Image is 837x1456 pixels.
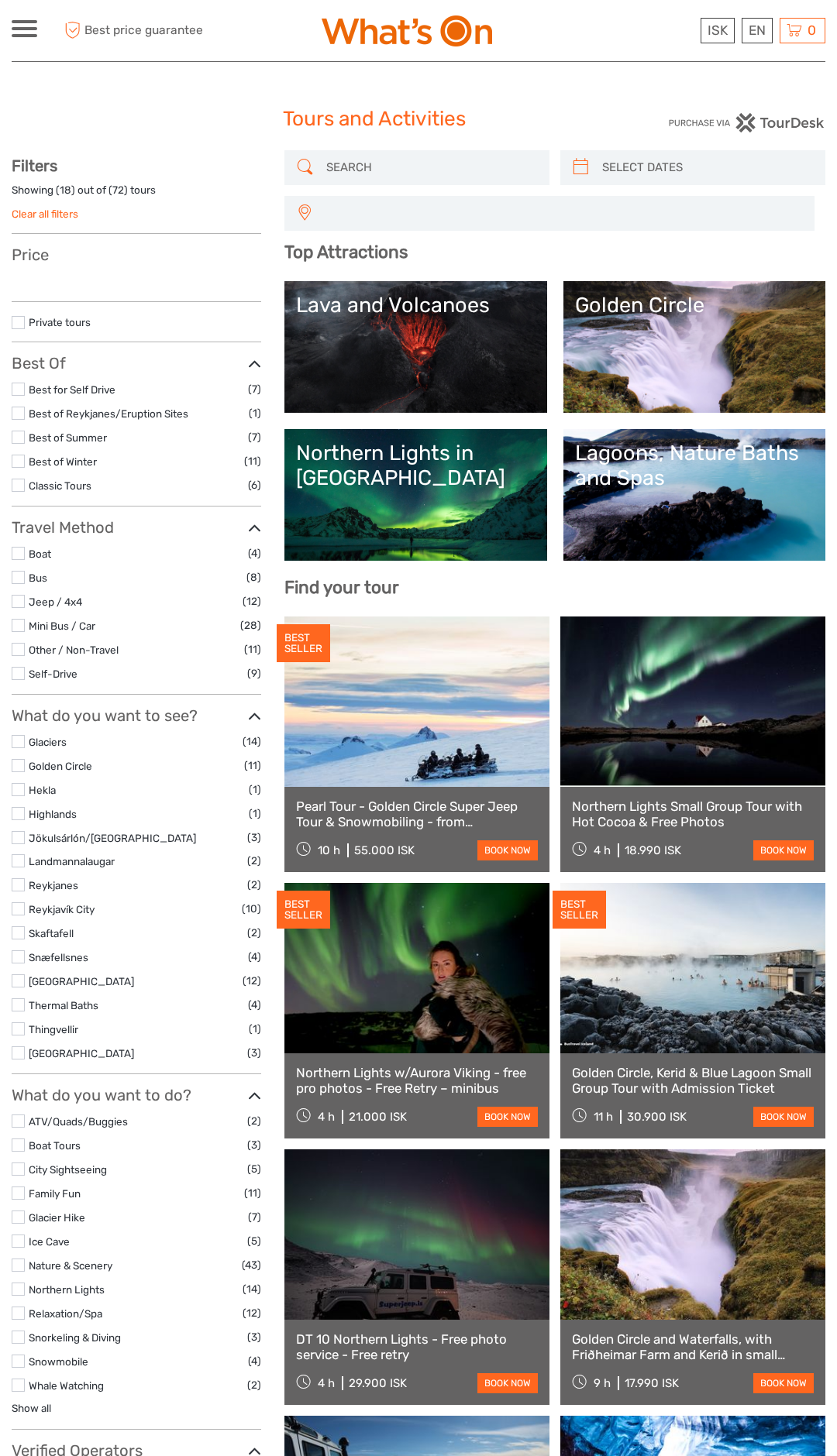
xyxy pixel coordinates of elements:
a: book now [753,1373,814,1393]
div: 30.900 ISK [627,1110,687,1124]
a: book now [753,1107,814,1127]
span: (14) [243,733,261,750]
span: (12) [243,1304,261,1322]
a: Nature & Scenery [29,1259,112,1272]
h3: What do you want to see? [12,706,261,725]
div: 29.900 ISK [349,1376,407,1390]
span: 4 h [318,1376,335,1390]
span: (4) [248,1352,261,1370]
span: (4) [248,996,261,1014]
span: (11) [244,452,261,470]
a: Relaxation/Spa [29,1307,102,1320]
span: (12) [243,592,261,610]
a: Northern Lights in [GEOGRAPHIC_DATA] [296,441,535,549]
h3: Travel Method [12,518,261,537]
span: (2) [247,1112,261,1130]
span: (1) [249,781,261,798]
span: (2) [247,876,261,894]
h3: Best Of [12,354,261,373]
a: Private tours [29,316,91,328]
h1: Tours and Activities [283,107,554,132]
a: Best of Summer [29,431,107,444]
span: (14) [243,1280,261,1298]
label: 18 [60,183,71,197]
a: Self-Drive [29,668,77,680]
a: Other / Non-Travel [29,644,119,656]
a: [GEOGRAPHIC_DATA] [29,1047,134,1059]
span: (7) [248,428,261,446]
a: Lagoons, Nature Baths and Spas [575,441,814,549]
span: (1) [249,1020,261,1038]
a: Mini Bus / Car [29,620,95,632]
a: Landmannalaugar [29,855,115,867]
a: Classic Tours [29,479,91,492]
a: City Sightseeing [29,1163,107,1176]
a: Boat Tours [29,1139,81,1152]
span: (5) [247,1232,261,1250]
div: 21.000 ISK [349,1110,407,1124]
a: Bus [29,572,47,584]
a: Whale Watching [29,1379,104,1392]
a: book now [477,840,538,860]
a: Highlands [29,808,77,820]
span: (3) [247,829,261,846]
span: (2) [247,852,261,870]
span: (1) [249,805,261,822]
a: Jeep / 4x4 [29,596,82,608]
div: 55.000 ISK [354,843,415,857]
span: (11) [244,757,261,774]
a: Reykjavík City [29,903,95,915]
div: BEST SELLER [277,624,330,663]
strong: Filters [12,156,57,175]
a: Hekla [29,784,56,796]
img: What's On [322,15,492,46]
span: (3) [247,1136,261,1154]
div: BEST SELLER [553,891,606,929]
a: Pearl Tour - Golden Circle Super Jeep Tour & Snowmobiling - from [GEOGRAPHIC_DATA] [296,798,538,830]
a: Northern Lights w/Aurora Viking - free pro photos - Free Retry – minibus [296,1065,538,1097]
div: Lagoons, Nature Baths and Spas [575,441,814,491]
span: (4) [248,948,261,966]
span: (11) [244,1184,261,1202]
span: (1) [249,404,261,422]
span: (4) [248,544,261,562]
a: Snæfellsnes [29,951,88,963]
div: 17.990 ISK [625,1376,679,1390]
a: Best for Self Drive [29,383,115,396]
a: book now [477,1373,538,1393]
span: 11 h [594,1110,613,1124]
a: Golden Circle, Kerid & Blue Lagoon Small Group Tour with Admission Ticket [572,1065,814,1097]
h3: What do you want to do? [12,1086,261,1104]
a: Family Fun [29,1187,81,1200]
a: Thingvellir [29,1023,78,1035]
a: Clear all filters [12,208,78,220]
a: Boat [29,548,51,560]
div: Northern Lights in [GEOGRAPHIC_DATA] [296,441,535,491]
a: Lava and Volcanoes [296,293,535,401]
a: Best of Reykjanes/Eruption Sites [29,407,188,420]
span: (2) [247,1376,261,1394]
span: (3) [247,1328,261,1346]
span: 4 h [594,843,611,857]
a: Glaciers [29,736,67,748]
a: Golden Circle [29,760,92,772]
span: (12) [243,972,261,990]
a: Golden Circle and Waterfalls, with Friðheimar Farm and Kerið in small group [572,1331,814,1363]
a: Thermal Baths [29,999,98,1011]
a: DT 10 Northern Lights - Free photo service - Free retry [296,1331,538,1363]
span: (7) [248,380,261,398]
div: Golden Circle [575,293,814,318]
img: PurchaseViaTourDesk.png [668,113,825,132]
a: Skaftafell [29,927,74,939]
div: 18.990 ISK [625,843,681,857]
a: Jökulsárlón/[GEOGRAPHIC_DATA] [29,832,196,844]
h3: Price [12,246,261,264]
span: (8) [246,568,261,586]
span: (28) [240,616,261,634]
span: (43) [242,1256,261,1274]
a: Snowmobile [29,1355,88,1368]
span: (10) [242,900,261,918]
div: EN [742,18,773,43]
a: Glacier Hike [29,1211,85,1224]
label: 72 [112,183,124,197]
